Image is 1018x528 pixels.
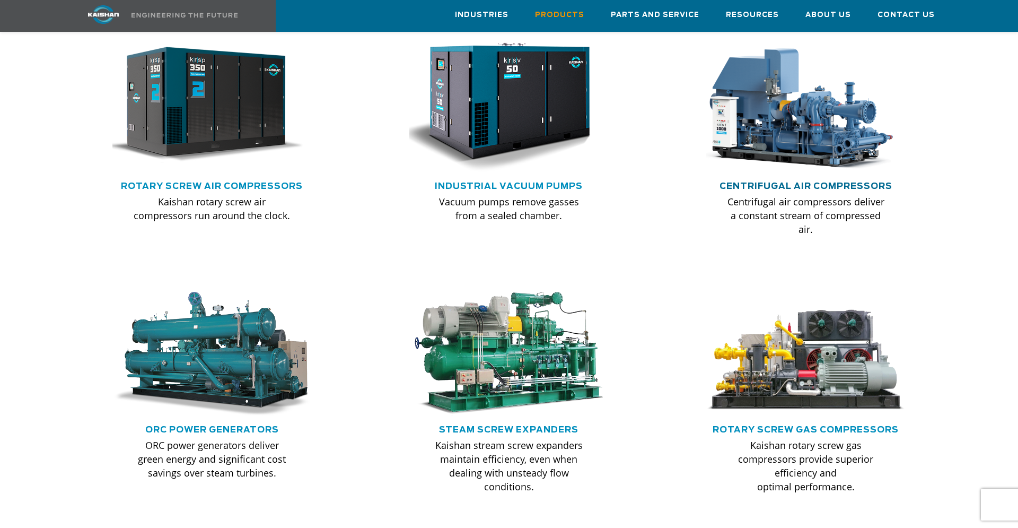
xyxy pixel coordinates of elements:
img: krsp350 [104,38,304,172]
a: Industries [455,1,508,29]
img: krsv50 [401,38,601,172]
div: thumb-centrifugal-compressor [706,38,906,172]
a: Rotary Screw Air Compressors [121,182,303,191]
div: krsv50 [409,38,609,172]
img: Engineering the future [131,13,238,18]
span: Parts and Service [611,9,699,21]
a: Centrifugal Air Compressors [719,182,892,191]
p: Kaishan stream screw expanders maintain efficiency, even when dealing with unsteady flow conditions. [431,438,587,494]
a: About Us [805,1,851,29]
img: thumb-centrifugal-compressor [698,38,898,172]
a: ORC Power Generators [145,426,279,434]
p: Kaishan rotary screw air compressors run around the clock. [134,195,291,222]
a: Resources [726,1,779,29]
span: Resources [726,9,779,21]
a: Industrial Vacuum Pumps [435,182,583,191]
img: machine [112,292,312,417]
a: Parts and Service [611,1,699,29]
p: Centrifugal air compressors deliver a constant stream of compressed air. [727,195,884,236]
span: Industries [455,9,508,21]
span: About Us [805,9,851,21]
span: Contact Us [877,9,935,21]
a: Contact Us [877,1,935,29]
span: Products [535,9,584,21]
a: Steam Screw Expanders [439,426,578,434]
img: kaishan logo [64,5,143,24]
div: krsp350 [112,38,312,172]
a: Products [535,1,584,29]
img: machine [706,292,906,417]
p: Vacuum pumps remove gasses from a sealed chamber. [431,195,587,222]
p: ORC power generators deliver green energy and significant cost savings over steam turbines. [134,438,291,480]
p: Kaishan rotary screw gas compressors provide superior efficiency and optimal performance. [727,438,884,494]
img: machine [409,292,609,417]
a: Rotary Screw Gas Compressors [713,426,899,434]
